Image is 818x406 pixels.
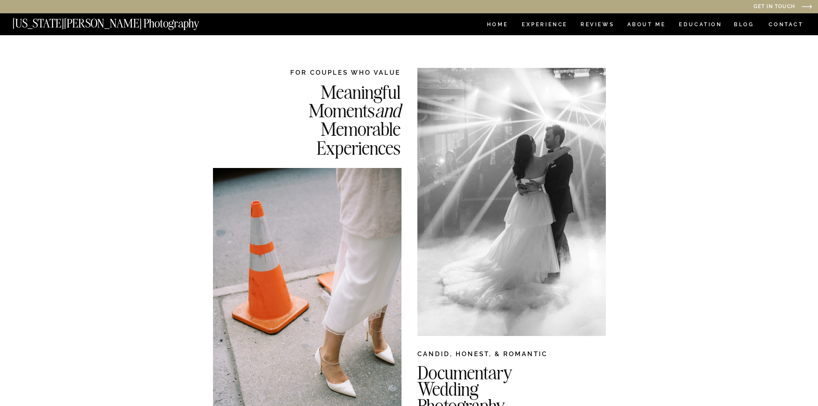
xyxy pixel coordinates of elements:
[485,22,510,29] a: HOME
[265,82,401,156] h2: Meaningful Moments Memorable Experiences
[375,98,401,122] i: and
[666,4,795,10] a: Get in Touch
[768,20,804,29] a: CONTACT
[678,22,723,29] a: EDUCATION
[265,68,401,77] h2: FOR COUPLES WHO VALUE
[581,22,613,29] a: REVIEWS
[522,22,567,29] a: Experience
[627,22,666,29] a: ABOUT ME
[417,349,606,362] h2: CANDID, HONEST, & ROMANTIC
[12,18,228,25] a: [US_STATE][PERSON_NAME] Photography
[734,22,754,29] a: BLOG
